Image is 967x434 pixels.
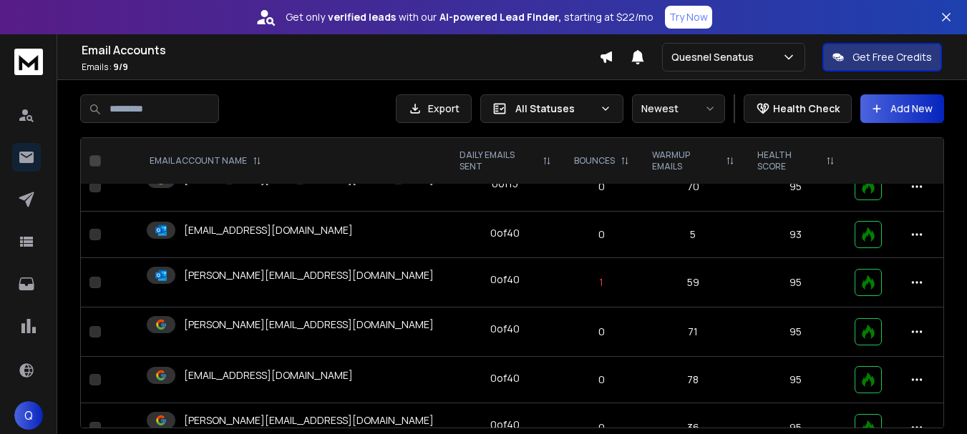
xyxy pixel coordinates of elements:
h1: Email Accounts [82,41,599,59]
p: 1 [571,275,632,290]
button: Q [14,401,43,430]
div: EMAIL ACCOUNT NAME [150,155,261,167]
p: Emails : [82,61,599,73]
td: 78 [641,357,746,403]
button: Add New [860,94,944,123]
p: 0 [571,179,632,194]
button: Health Check [744,94,852,123]
p: 0 [571,325,632,339]
p: BOUNCES [574,155,615,167]
p: 0 [571,227,632,242]
p: WARMUP EMAILS [652,149,720,172]
strong: verified leads [328,10,396,24]
div: 0 of 40 [490,418,520,432]
button: Newest [632,94,725,123]
td: 5 [641,212,746,258]
p: HEALTH SCORE [757,149,820,172]
td: 93 [746,212,846,258]
td: 95 [746,162,846,212]
td: 70 [641,162,746,212]
p: [PERSON_NAME][EMAIL_ADDRESS][DOMAIN_NAME] [184,413,434,428]
p: Quesnel Senatus [671,50,759,64]
p: 0 [571,373,632,387]
p: [EMAIL_ADDRESS][DOMAIN_NAME] [184,368,353,383]
div: 0 of 40 [490,322,520,336]
button: Get Free Credits [822,43,942,71]
div: 0 of 40 [490,371,520,385]
td: 95 [746,258,846,307]
span: 9 / 9 [113,61,128,73]
p: DAILY EMAILS SENT [460,149,537,172]
p: All Statuses [515,102,594,116]
div: 0 of 40 [490,226,520,240]
img: logo [14,49,43,75]
td: 95 [746,307,846,357]
button: Try Now [665,6,712,29]
p: [PERSON_NAME][EMAIL_ADDRESS][DOMAIN_NAME] [184,317,434,332]
button: Export [396,94,472,123]
p: Get only with our starting at $22/mo [286,10,653,24]
td: 71 [641,307,746,357]
td: 59 [641,258,746,307]
strong: AI-powered Lead Finder, [439,10,561,24]
div: 0 of 40 [490,272,520,287]
p: [PERSON_NAME][EMAIL_ADDRESS][DOMAIN_NAME] [184,268,434,282]
p: [EMAIL_ADDRESS][DOMAIN_NAME] [184,223,353,237]
p: Try Now [669,10,708,24]
p: Health Check [773,102,840,116]
td: 95 [746,357,846,403]
p: Get Free Credits [852,50,932,64]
